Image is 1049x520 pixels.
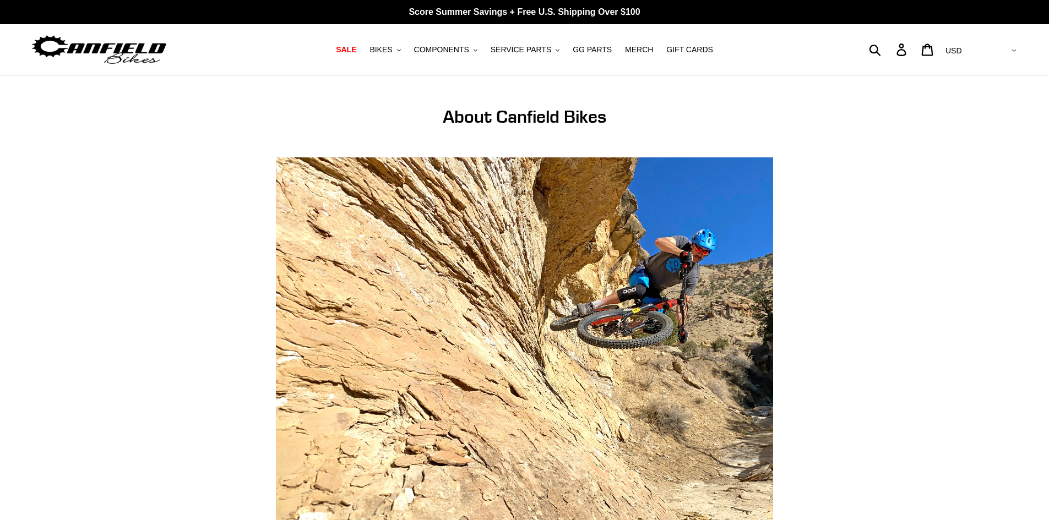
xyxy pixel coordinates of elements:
[409,42,483,57] button: COMPONENTS
[625,45,653,54] span: MERCH
[573,45,612,54] span: GG PARTS
[875,37,903,62] input: Search
[276,106,773,127] h1: About Canfield Bikes
[666,45,713,54] span: GIFT CARDS
[414,45,469,54] span: COMPONENTS
[567,42,617,57] a: GG PARTS
[491,45,551,54] span: SERVICE PARTS
[330,42,362,57] a: SALE
[661,42,719,57] a: GIFT CARDS
[364,42,406,57] button: BIKES
[485,42,565,57] button: SERVICE PARTS
[336,45,356,54] span: SALE
[30,32,168,67] img: Canfield Bikes
[369,45,392,54] span: BIKES
[619,42,659,57] a: MERCH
